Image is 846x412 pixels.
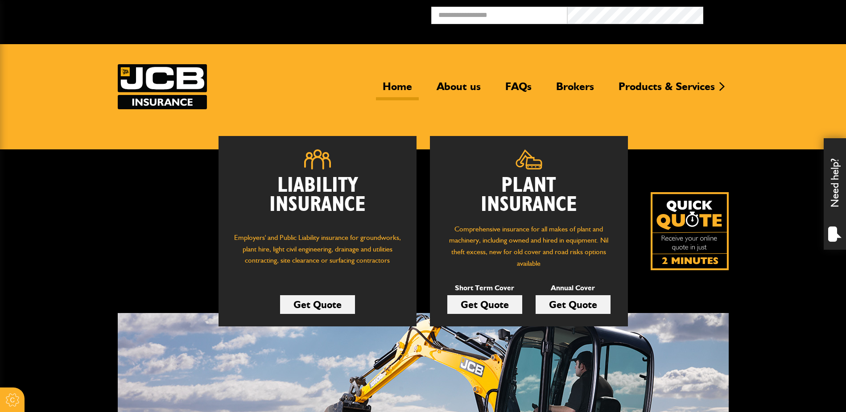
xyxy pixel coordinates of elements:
a: About us [430,80,487,100]
a: Brokers [549,80,601,100]
a: Get Quote [280,295,355,314]
button: Broker Login [703,7,839,21]
p: Annual Cover [536,282,611,294]
img: Quick Quote [651,192,729,270]
a: Get your insurance quote isn just 2-minutes [651,192,729,270]
h2: Liability Insurance [232,176,403,223]
div: Need help? [824,138,846,250]
a: FAQs [499,80,538,100]
img: JCB Insurance Services logo [118,64,207,109]
p: Employers' and Public Liability insurance for groundworks, plant hire, light civil engineering, d... [232,232,403,275]
p: Short Term Cover [447,282,522,294]
h2: Plant Insurance [443,176,615,214]
a: Get Quote [447,295,522,314]
a: Products & Services [612,80,722,100]
p: Comprehensive insurance for all makes of plant and machinery, including owned and hired in equipm... [443,223,615,269]
a: Home [376,80,419,100]
a: Get Quote [536,295,611,314]
a: JCB Insurance Services [118,64,207,109]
